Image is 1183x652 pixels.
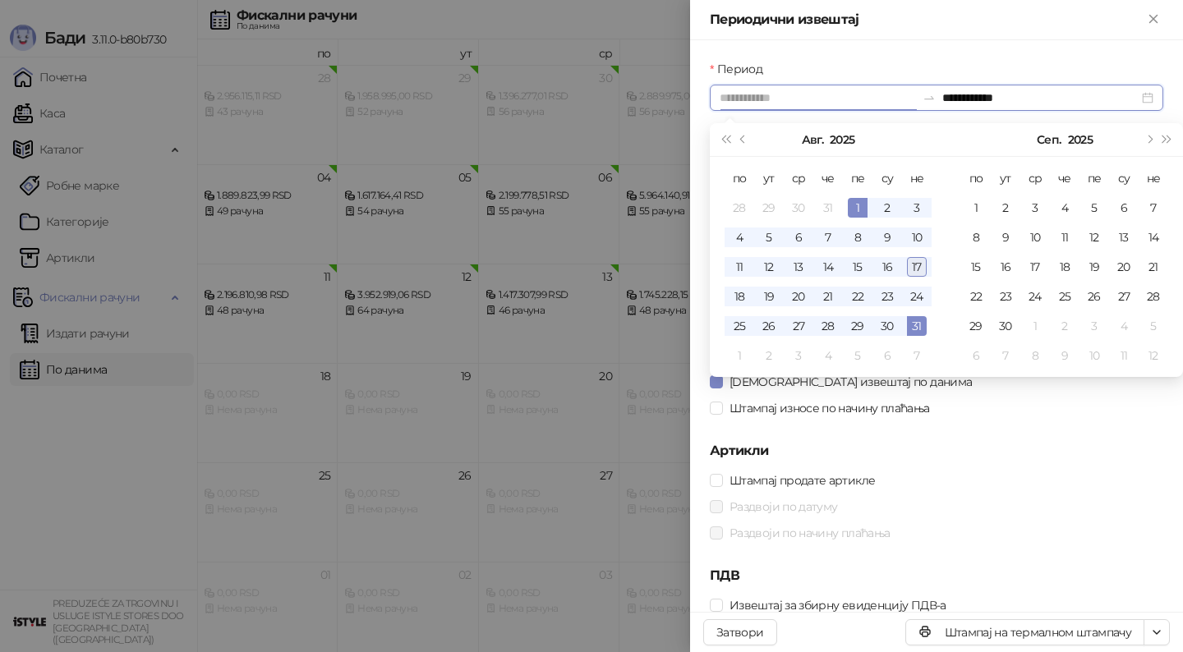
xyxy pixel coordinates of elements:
[725,311,754,341] td: 2025-08-25
[1114,346,1134,365] div: 11
[1050,252,1079,282] td: 2025-09-18
[1144,10,1163,30] button: Close
[1144,227,1163,247] div: 14
[1020,193,1050,223] td: 2025-09-03
[1050,282,1079,311] td: 2025-09-25
[1055,257,1075,277] div: 18
[843,223,872,252] td: 2025-08-08
[877,346,897,365] div: 6
[1025,287,1045,306] div: 24
[996,316,1015,336] div: 30
[1109,311,1139,341] td: 2025-10-04
[802,123,823,156] button: Изабери месец
[1084,227,1104,247] div: 12
[923,91,936,104] span: swap-right
[966,198,986,218] div: 1
[848,257,868,277] div: 15
[759,257,779,277] div: 12
[789,198,808,218] div: 30
[877,227,897,247] div: 9
[991,252,1020,282] td: 2025-09-16
[754,341,784,370] td: 2025-09-02
[1114,287,1134,306] div: 27
[907,316,927,336] div: 31
[1084,257,1104,277] div: 19
[902,252,932,282] td: 2025-08-17
[966,346,986,365] div: 6
[754,282,784,311] td: 2025-08-19
[991,223,1020,252] td: 2025-09-09
[1139,123,1158,156] button: Следећи месец (PageDown)
[789,227,808,247] div: 6
[703,619,777,645] button: Затвори
[784,311,813,341] td: 2025-08-27
[991,193,1020,223] td: 2025-09-02
[1109,193,1139,223] td: 2025-09-06
[1139,193,1168,223] td: 2025-09-07
[1068,123,1093,156] button: Изабери годину
[730,227,749,247] div: 4
[1109,282,1139,311] td: 2025-09-27
[1025,316,1045,336] div: 1
[1020,282,1050,311] td: 2025-09-24
[1050,311,1079,341] td: 2025-10-02
[784,223,813,252] td: 2025-08-06
[818,257,838,277] div: 14
[1079,223,1109,252] td: 2025-09-12
[872,311,902,341] td: 2025-08-30
[813,282,843,311] td: 2025-08-21
[1158,123,1176,156] button: Следећа година (Control + right)
[1109,223,1139,252] td: 2025-09-13
[872,252,902,282] td: 2025-08-16
[1055,227,1075,247] div: 11
[1084,198,1104,218] div: 5
[1109,163,1139,193] th: су
[1139,311,1168,341] td: 2025-10-05
[1055,316,1075,336] div: 2
[1114,316,1134,336] div: 4
[1025,198,1045,218] div: 3
[725,223,754,252] td: 2025-08-04
[818,287,838,306] div: 21
[818,316,838,336] div: 28
[907,198,927,218] div: 3
[784,163,813,193] th: ср
[1139,223,1168,252] td: 2025-09-14
[1144,257,1163,277] div: 21
[1079,341,1109,370] td: 2025-10-10
[902,223,932,252] td: 2025-08-10
[1020,311,1050,341] td: 2025-10-01
[784,341,813,370] td: 2025-09-03
[902,193,932,223] td: 2025-08-03
[789,316,808,336] div: 27
[710,10,1144,30] div: Периодични извештај
[723,596,953,614] span: Извештај за збирну евиденцију ПДВ-а
[1025,346,1045,365] div: 8
[1084,287,1104,306] div: 26
[961,252,991,282] td: 2025-09-15
[966,316,986,336] div: 29
[1109,341,1139,370] td: 2025-10-11
[961,223,991,252] td: 2025-09-08
[1139,252,1168,282] td: 2025-09-21
[725,341,754,370] td: 2025-09-01
[848,227,868,247] div: 8
[723,399,937,417] span: Штампај износе по начину плаћања
[759,287,779,306] div: 19
[923,91,936,104] span: to
[813,341,843,370] td: 2025-09-04
[789,287,808,306] div: 20
[730,287,749,306] div: 18
[902,311,932,341] td: 2025-08-31
[723,471,881,489] span: Штампај продате артикле
[730,316,749,336] div: 25
[1050,163,1079,193] th: че
[996,227,1015,247] div: 9
[1084,316,1104,336] div: 3
[725,163,754,193] th: по
[1050,193,1079,223] td: 2025-09-04
[1079,282,1109,311] td: 2025-09-26
[991,341,1020,370] td: 2025-10-07
[843,252,872,282] td: 2025-08-15
[961,282,991,311] td: 2025-09-22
